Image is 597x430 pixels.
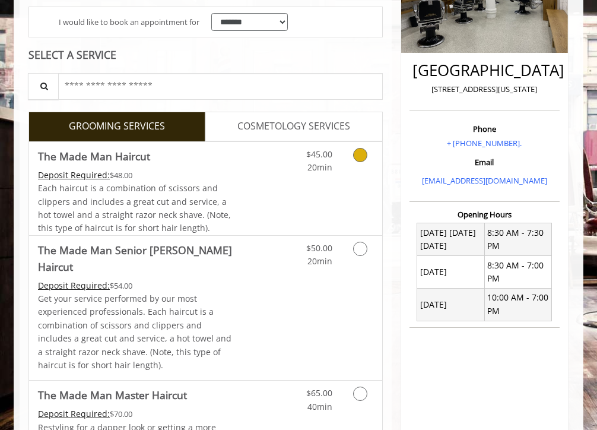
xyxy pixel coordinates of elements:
span: $65.00 [306,387,332,399]
b: The Made Man Haircut [38,148,150,165]
td: 10:00 AM - 7:00 PM [484,288,551,321]
span: Each haircut is a combination of scissors and clippers and includes a great cut and service, a ho... [38,182,231,233]
b: The Made Man Senior [PERSON_NAME] Haircut [38,242,235,275]
h3: Opening Hours [409,210,560,219]
span: 20min [307,255,332,267]
span: This service needs some Advance to be paid before we block your appointment [38,408,110,419]
td: 8:30 AM - 7:30 PM [484,223,551,256]
span: COSMETOLOGY SERVICES [237,119,350,134]
a: + [PHONE_NUMBER]. [447,138,522,148]
span: 40min [307,401,332,412]
p: [STREET_ADDRESS][US_STATE] [412,83,557,96]
span: $50.00 [306,242,332,254]
td: [DATE] [417,288,484,321]
span: This service needs some Advance to be paid before we block your appointment [38,169,110,181]
span: $45.00 [306,148,332,160]
h2: [GEOGRAPHIC_DATA] [412,62,557,79]
span: 20min [307,162,332,173]
span: GROOMING SERVICES [69,119,165,134]
div: $48.00 [38,169,235,182]
span: I would like to book an appointment for [59,16,199,29]
a: [EMAIL_ADDRESS][DOMAIN_NAME] [422,175,547,186]
td: 8:30 AM - 7:00 PM [484,255,551,288]
div: $70.00 [38,407,235,420]
button: Service Search [28,73,59,100]
b: The Made Man Master Haircut [38,387,187,403]
h3: Email [412,158,557,166]
span: This service needs some Advance to be paid before we block your appointment [38,280,110,291]
h3: Phone [412,125,557,133]
div: SELECT A SERVICE [28,49,383,61]
td: [DATE] [DATE] [DATE] [417,223,484,256]
td: [DATE] [417,255,484,288]
p: Get your service performed by our most experienced professionals. Each haircut is a combination o... [38,292,235,372]
div: $54.00 [38,279,235,292]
